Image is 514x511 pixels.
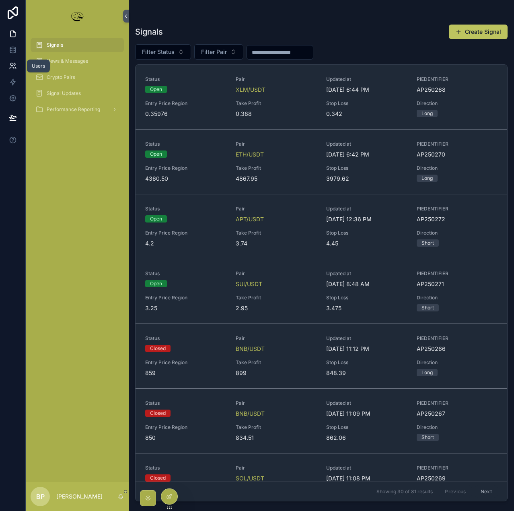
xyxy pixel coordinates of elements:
div: Long [421,369,433,376]
span: Stop Loss [326,359,407,366]
span: PIEDENTIFIER [417,206,498,212]
span: AP250267 [417,410,498,418]
span: Stop Loss [326,230,407,236]
a: StatusOpenPairXLM/USDTUpdated at[DATE] 6:44 PMPIEDENTIFIERAP250268Entry Price Region0.35976Take P... [136,65,507,129]
a: StatusClosedPairBNB/USDTUpdated at[DATE] 11:12 PMPIEDENTIFIERAP250266Entry Price Region859Take Pr... [136,323,507,388]
a: APT/USDT [236,215,264,223]
span: Pair [236,335,317,342]
span: Direction [417,165,498,171]
span: PIEDENTIFIER [417,335,498,342]
span: Stop Loss [326,165,407,171]
span: AP250268 [417,86,498,94]
span: 3.475 [326,304,407,312]
span: Filter Status [142,48,175,56]
span: 2.95 [236,304,317,312]
a: StatusClosedPairBNB/USDTUpdated at[DATE] 11:09 PMPIEDENTIFIERAP250267Entry Price Region850Take Pr... [136,388,507,453]
a: Crypto Pairs [31,70,124,84]
span: Entry Price Region [145,165,226,171]
span: Signal Updates [47,90,81,97]
a: Signals [31,38,124,52]
a: StatusOpenPairSUI/USDTUpdated at[DATE] 8:48 AMPIEDENTIFIERAP250271Entry Price Region3.25Take Prof... [136,259,507,323]
span: 834.51 [236,434,317,442]
span: SOL/USDT [236,474,264,482]
span: Updated at [326,270,407,277]
a: Signal Updates [31,86,124,101]
span: News & Messages [47,58,88,64]
div: Open [150,215,162,223]
span: Pair [236,206,317,212]
a: BNB/USDT [236,410,265,418]
h1: Signals [135,26,163,37]
div: scrollable content [26,32,129,127]
span: Direction [417,230,498,236]
span: Signals [47,42,63,48]
span: [DATE] 6:44 PM [326,86,407,94]
div: Users [32,63,45,69]
span: Showing 30 of 81 results [376,488,433,495]
span: Take Profit [236,230,317,236]
span: Crypto Pairs [47,74,75,80]
a: StatusOpenPairAPT/USDTUpdated at[DATE] 12:36 PMPIEDENTIFIERAP250272Entry Price Region4.2Take Prof... [136,194,507,259]
span: Updated at [326,206,407,212]
span: [DATE] 12:36 PM [326,215,407,223]
a: News & Messages [31,54,124,68]
a: StatusOpenPairETH/USDTUpdated at[DATE] 6:42 PMPIEDENTIFIERAP250270Entry Price Region4360.50Take P... [136,129,507,194]
span: Pair [236,465,317,471]
span: 848.39 [326,369,407,377]
span: Status [145,335,226,342]
span: Take Profit [236,100,317,107]
span: Entry Price Region [145,100,226,107]
span: Status [145,141,226,147]
span: Status [145,270,226,277]
span: 4.2 [145,239,226,247]
span: Entry Price Region [145,295,226,301]
span: 4.45 [326,239,407,247]
span: 4867.95 [236,175,317,183]
span: AP250270 [417,150,498,159]
span: 859 [145,369,226,377]
span: Updated at [326,335,407,342]
div: Short [421,304,434,311]
a: XLM/USDT [236,86,265,94]
span: Direction [417,100,498,107]
span: Take Profit [236,165,317,171]
span: 862.06 [326,434,407,442]
span: PIEDENTIFIER [417,465,498,471]
span: Direction [417,359,498,366]
span: 4360.50 [145,175,226,183]
span: Entry Price Region [145,359,226,366]
div: Short [421,434,434,441]
span: Entry Price Region [145,424,226,431]
span: PIEDENTIFIER [417,141,498,147]
a: SUI/USDT [236,280,262,288]
span: Entry Price Region [145,230,226,236]
span: Updated at [326,465,407,471]
span: Performance Reporting [47,106,100,113]
a: Performance Reporting [31,102,124,117]
span: PIEDENTIFIER [417,400,498,406]
span: Stop Loss [326,295,407,301]
span: Pair [236,400,317,406]
button: Select Button [135,44,191,60]
span: Updated at [326,141,407,147]
a: ETH/USDT [236,150,264,159]
span: [DATE] 8:48 AM [326,280,407,288]
span: [DATE] 11:09 PM [326,410,407,418]
span: Updated at [326,400,407,406]
div: Closed [150,345,166,352]
a: Create Signal [449,25,508,39]
span: Status [145,76,226,82]
button: Next [475,485,498,498]
span: Take Profit [236,424,317,431]
span: Pair [236,270,317,277]
span: Take Profit [236,295,317,301]
span: PIEDENTIFIER [417,270,498,277]
span: AP250272 [417,215,498,223]
div: Closed [150,474,166,482]
span: Status [145,206,226,212]
span: BP [36,492,45,501]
